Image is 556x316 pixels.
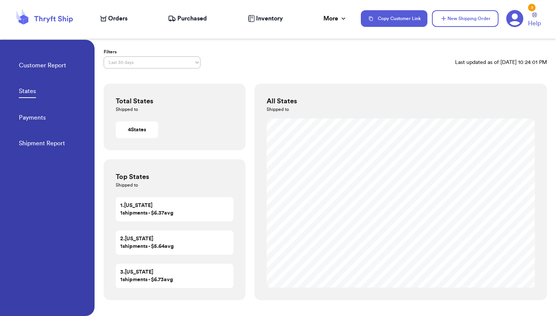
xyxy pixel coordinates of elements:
[361,10,427,27] button: Copy Customer Link
[19,61,66,72] a: Customer Report
[267,106,535,112] p: Shipped to
[116,171,233,182] h3: Top States
[528,19,541,28] span: Help
[177,14,207,23] span: Purchased
[267,96,535,106] h3: All States
[19,113,46,124] a: Payments
[108,14,127,23] span: Orders
[120,235,229,250] div: 2 . [US_STATE] 1 shipments - $ 5.64 avg
[506,10,523,27] a: 3
[528,4,536,11] div: 3
[116,96,233,106] h3: Total States
[267,118,535,288] div: chart, 1 series
[248,14,283,23] a: Inventory
[116,182,233,188] p: Shipped to
[528,12,541,28] a: Help
[455,59,547,66] p: Last updated as of: [DATE] 10:24:01 PM
[116,106,233,112] p: Shipped to
[323,14,347,23] div: More
[168,14,207,23] a: Purchased
[432,10,499,27] button: New Shipping Order
[120,202,229,217] div: 1 . [US_STATE] 1 shipments - $ 6.37 avg
[104,49,200,55] label: Filters
[100,14,127,23] a: Orders
[120,126,154,134] div: 4 States
[19,139,65,149] a: Shipment Report
[120,268,229,283] div: 3 . [US_STATE] 1 shipments - $ 6.73 avg
[19,87,36,98] a: States
[256,14,283,23] span: Inventory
